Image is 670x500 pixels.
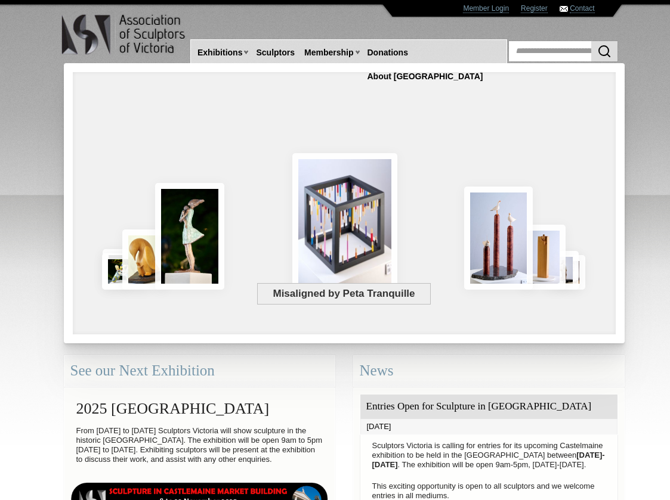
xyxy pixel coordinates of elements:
img: Little Frog. Big Climb [521,225,566,290]
div: See our Next Exhibition [64,355,335,387]
img: Rising Tides [464,187,533,290]
span: Misaligned by Peta Tranquille [257,283,431,305]
a: Member Login [463,4,509,13]
p: From [DATE] to [DATE] Sculptors Victoria will show sculpture in the historic [GEOGRAPHIC_DATA]. T... [70,423,329,467]
a: About [GEOGRAPHIC_DATA] [363,66,488,88]
img: logo.png [61,12,188,57]
a: Sculptors [251,42,300,64]
a: Membership [300,42,358,64]
a: Contact [570,4,594,13]
a: Exhibitions [193,42,247,64]
strong: [DATE]-[DATE] [372,451,605,469]
img: Misaligned [292,153,397,290]
div: Entries Open for Sculpture in [GEOGRAPHIC_DATA] [360,395,617,419]
h2: 2025 [GEOGRAPHIC_DATA] [70,394,329,423]
img: Contact ASV [560,6,568,12]
a: Register [521,4,548,13]
a: Donations [363,42,413,64]
div: [DATE] [360,419,617,434]
img: Search [597,44,612,58]
img: Connection [155,183,224,290]
div: News [353,355,625,387]
p: Sculptors Victoria is calling for entries for its upcoming Castelmaine exhibition to be held in t... [366,438,612,473]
